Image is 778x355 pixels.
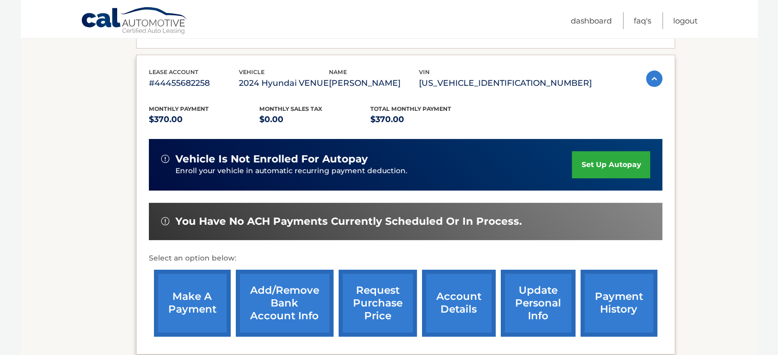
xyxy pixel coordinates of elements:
p: $370.00 [149,112,260,127]
span: vehicle [239,68,264,76]
img: alert-white.svg [161,217,169,225]
p: $0.00 [259,112,370,127]
p: 2024 Hyundai VENUE [239,76,329,90]
p: [PERSON_NAME] [329,76,419,90]
img: alert-white.svg [161,155,169,163]
span: vehicle is not enrolled for autopay [175,153,368,165]
a: set up autopay [572,151,650,178]
span: Monthly Payment [149,105,209,112]
a: Logout [673,12,698,29]
p: Select an option below: [149,252,662,265]
span: lease account [149,68,198,76]
p: $370.00 [370,112,481,127]
a: Cal Automotive [81,7,188,36]
span: You have no ACH payments currently scheduled or in process. [175,215,522,228]
a: payment history [581,270,657,337]
a: Dashboard [571,12,612,29]
span: Total Monthly Payment [370,105,451,112]
p: #44455682258 [149,76,239,90]
a: update personal info [501,270,575,337]
a: Add/Remove bank account info [236,270,334,337]
span: Monthly sales Tax [259,105,322,112]
p: Enroll your vehicle in automatic recurring payment deduction. [175,165,572,177]
a: make a payment [154,270,231,337]
span: name [329,68,347,76]
a: FAQ's [634,12,651,29]
a: account details [422,270,496,337]
a: request purchase price [339,270,417,337]
p: [US_VEHICLE_IDENTIFICATION_NUMBER] [419,76,592,90]
img: accordion-active.svg [646,70,662,87]
span: vin [419,68,430,76]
